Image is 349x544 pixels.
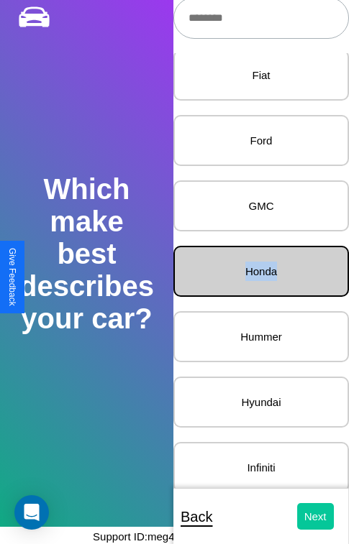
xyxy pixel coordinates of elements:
p: GMC [189,196,333,216]
p: Fiat [189,65,333,85]
p: Back [181,504,212,530]
p: Infiniti [189,458,333,477]
p: Hyundai [189,392,333,412]
p: Hummer [189,327,333,346]
button: Next [297,503,334,530]
p: Honda [189,262,333,281]
h2: Which make best describes your car? [17,173,156,335]
p: Ford [189,131,333,150]
div: Open Intercom Messenger [14,495,49,530]
div: Give Feedback [7,248,17,306]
